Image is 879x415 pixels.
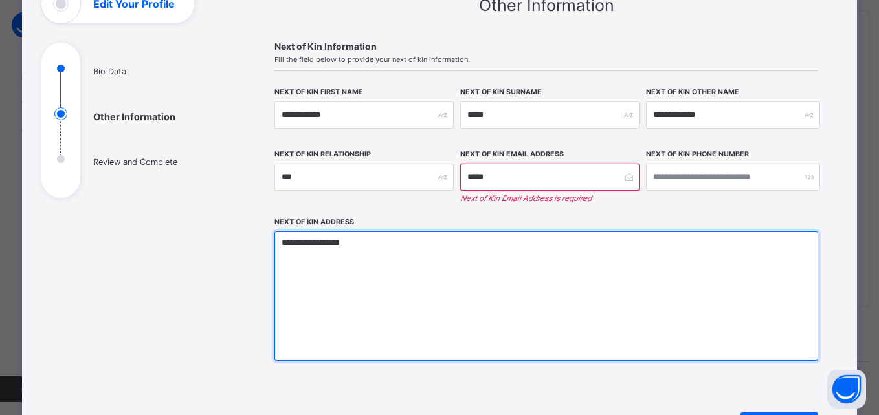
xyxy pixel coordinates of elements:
[274,55,818,64] span: Fill the field below to provide your next of kin information.
[646,88,739,96] label: Next of Kin Other Name
[274,218,354,226] label: Next of Kin Address
[274,41,818,52] span: Next of Kin Information
[460,193,640,203] em: Next of Kin Email Address is required
[827,370,866,409] button: Open asap
[460,150,564,158] label: Next of Kin Email Address
[274,150,371,158] label: Next of Kin Relationship
[460,88,542,96] label: Next of Kin Surname
[274,88,363,96] label: Next of Kin First Name
[646,150,749,158] label: Next of Kin Phone Number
